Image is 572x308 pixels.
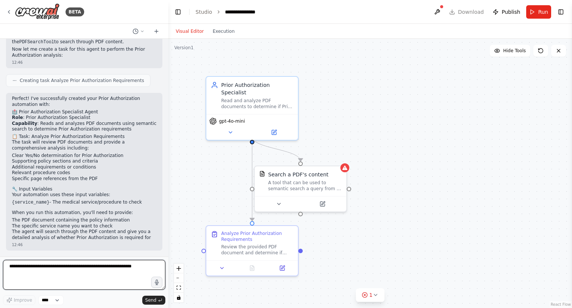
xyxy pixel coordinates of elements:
[12,158,156,164] li: Supporting policy sections and criteria
[173,7,183,17] button: Hide left sidebar
[174,283,184,293] button: fit view
[12,170,156,176] li: Relevant procedure codes
[12,164,156,170] li: Additional requirements or conditions
[502,8,520,16] span: Publish
[556,7,566,17] button: Show right sidebar
[12,139,156,151] p: The task will review PDF documents and provide a comprehensive analysis including:
[490,5,523,19] button: Publish
[254,166,347,212] div: PDFSearchToolSearch a PDF's contentA tool that can be used to semantic search a query from a PDF'...
[66,7,84,16] div: BETA
[12,223,156,229] li: The specific service name you want to check
[174,45,194,51] div: Version 1
[526,5,551,19] button: Run
[248,136,256,221] g: Edge from a75dc5a5-c6ee-4e8f-ad7f-3e954abd61cd to 2dff3ade-836d-4506-ae61-945da6cf8a8e
[208,27,239,36] button: Execution
[221,244,293,256] div: Review the provided PDF document and determine if Prior Authorization is required for the specifi...
[12,242,156,248] div: 12:46
[221,81,293,96] div: Prior Authorization Specialist
[301,199,343,208] button: Open in side panel
[174,264,184,273] button: zoom in
[12,199,156,206] li: - The medical service/procedure to check
[174,264,184,302] div: React Flow controls
[551,302,571,307] a: React Flow attribution
[538,8,548,16] span: Run
[20,78,144,84] span: Creating task Analyze Prior Authorization Requirements
[3,295,35,305] button: Improve
[12,134,156,140] h2: 📋 Task: Analyze Prior Authorization Requirements
[269,264,295,273] button: Open in side panel
[12,210,156,216] p: When you run this automation, you'll need to provide:
[12,47,156,58] p: Now let me create a task for this agent to perform the Prior Authorization analysis:
[12,186,156,192] h2: 🔧 Input Variables
[206,76,299,141] div: Prior Authorization SpecialistRead and analyze PDF documents to determine if Prior Authorization ...
[356,288,385,302] button: 1
[174,273,184,283] button: zoom out
[253,128,295,137] button: Open in side panel
[12,115,23,120] strong: Role
[12,229,156,241] p: The agent will search through the PDF content and give you a detailed analysis of whether Prior A...
[369,291,373,299] span: 1
[12,109,156,115] h2: 🏥 Prior Authorization Specialist Agent
[19,40,54,45] code: PDFSearchTool
[503,48,526,54] span: Hide Tools
[12,192,156,198] p: Your automation uses these input variables:
[12,153,156,159] li: Clear Yes/No determination for Prior Authorization
[12,96,156,107] p: Perfect! I've successfully created your Prior Authorization automation with:
[221,230,293,242] div: Analyze Prior Authorization Requirements
[259,171,265,177] img: PDFSearchTool
[12,176,156,182] li: Specific page references from the PDF
[268,180,342,192] div: A tool that can be used to semantic search a query from a PDF's content.
[145,297,156,303] span: Send
[219,118,245,124] span: gpt-4o-mini
[12,217,156,223] li: The PDF document containing the policy information
[196,9,212,15] a: Studio
[12,121,37,126] strong: Capability
[15,3,60,20] img: Logo
[221,98,293,110] div: Read and analyze PDF documents to determine if Prior Authorization is required for medical servic...
[248,136,304,161] g: Edge from a75dc5a5-c6ee-4e8f-ad7f-3e954abd61cd to a66426e4-6d5a-4387-8a60-12c09c80c681
[150,27,162,36] button: Start a new chat
[236,264,268,273] button: No output available
[12,60,156,65] div: 12:46
[12,200,50,205] code: {service_name}
[142,296,165,305] button: Send
[130,27,147,36] button: Switch to previous chat
[196,8,262,16] nav: breadcrumb
[12,115,156,132] p: : Prior Authorization Specialist : Reads and analyzes PDF documents using semantic search to dete...
[174,293,184,302] button: toggle interactivity
[490,45,530,57] button: Hide Tools
[14,297,32,303] span: Improve
[171,27,208,36] button: Visual Editor
[151,277,162,288] button: Click to speak your automation idea
[268,171,328,178] div: Search a PDF's content
[206,225,299,276] div: Analyze Prior Authorization RequirementsReview the provided PDF document and determine if Prior A...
